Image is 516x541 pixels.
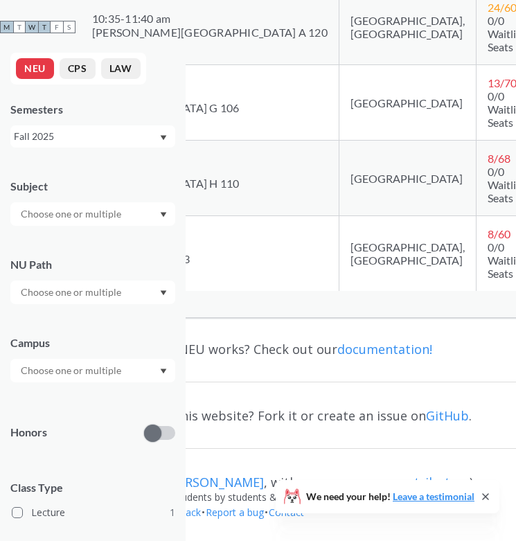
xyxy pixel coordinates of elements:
td: [GEOGRAPHIC_DATA] [339,65,476,141]
input: Choose one or multiple [14,206,130,222]
span: W [26,21,38,33]
span: 1 [170,505,175,520]
div: NU Path [10,257,175,272]
a: documentation! [337,341,432,357]
div: Fall 2025Dropdown arrow [10,125,175,148]
button: LAW [101,58,141,79]
div: 10:35 - 11:40 am [92,12,328,26]
div: Fall 2025 [14,129,159,144]
span: Class Type [10,480,175,495]
span: We need your help! [306,492,474,502]
span: T [13,21,26,33]
div: Dropdown arrow [10,281,175,304]
span: 8 / 68 [488,152,510,165]
div: Dropdown arrow [10,359,175,382]
button: NEU [16,58,54,79]
span: S [63,21,75,33]
a: GitHub [426,407,469,424]
span: T [38,21,51,33]
div: Dropdown arrow [10,202,175,226]
a: [PERSON_NAME] [166,474,264,490]
td: [GEOGRAPHIC_DATA] [339,141,476,216]
p: Honors [10,425,47,441]
div: [PERSON_NAME][GEOGRAPHIC_DATA] A 120 [92,26,328,39]
svg: Dropdown arrow [160,212,167,218]
input: Choose one or multiple [14,284,130,301]
svg: Dropdown arrow [160,369,167,374]
label: Lecture [12,504,175,522]
a: Contact [268,506,305,519]
div: Semesters [10,102,175,117]
input: Choose one or multiple [14,362,130,379]
div: Subject [10,179,175,194]
a: contributors [393,474,470,490]
div: Campus [10,335,175,351]
span: 8 / 60 [488,227,510,240]
span: M [1,21,13,33]
svg: Dropdown arrow [160,290,167,296]
a: Leave a testimonial [393,490,474,502]
span: F [51,21,63,33]
a: Report a bug [205,506,265,519]
td: [GEOGRAPHIC_DATA], [GEOGRAPHIC_DATA] [339,216,476,292]
button: CPS [60,58,96,79]
svg: Dropdown arrow [160,135,167,141]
